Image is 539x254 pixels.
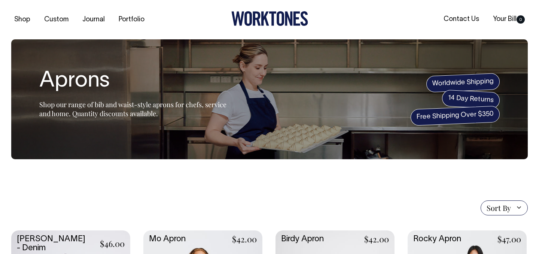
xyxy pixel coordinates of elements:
[41,13,71,26] a: Custom
[487,203,511,212] span: Sort By
[116,13,147,26] a: Portfolio
[426,73,500,93] span: Worldwide Shipping
[517,15,525,24] span: 0
[410,106,500,126] span: Free Shipping Over $350
[39,100,226,118] span: Shop our range of bib and waist-style aprons for chefs, service and home. Quantity discounts avai...
[79,13,108,26] a: Journal
[442,90,500,109] span: 14 Day Returns
[39,69,226,93] h1: Aprons
[490,13,528,25] a: Your Bill0
[441,13,482,25] a: Contact Us
[11,13,33,26] a: Shop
